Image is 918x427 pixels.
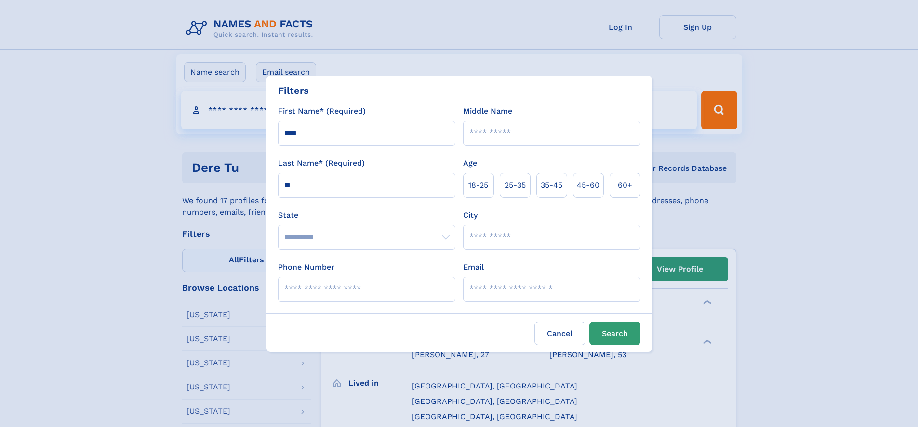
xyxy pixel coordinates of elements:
[618,180,632,191] span: 60+
[463,105,512,117] label: Middle Name
[463,157,477,169] label: Age
[463,261,484,273] label: Email
[278,209,455,221] label: State
[505,180,526,191] span: 25‑35
[534,322,585,345] label: Cancel
[278,83,309,98] div: Filters
[278,157,365,169] label: Last Name* (Required)
[577,180,599,191] span: 45‑60
[468,180,488,191] span: 18‑25
[589,322,640,345] button: Search
[541,180,562,191] span: 35‑45
[278,261,334,273] label: Phone Number
[278,105,366,117] label: First Name* (Required)
[463,209,478,221] label: City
